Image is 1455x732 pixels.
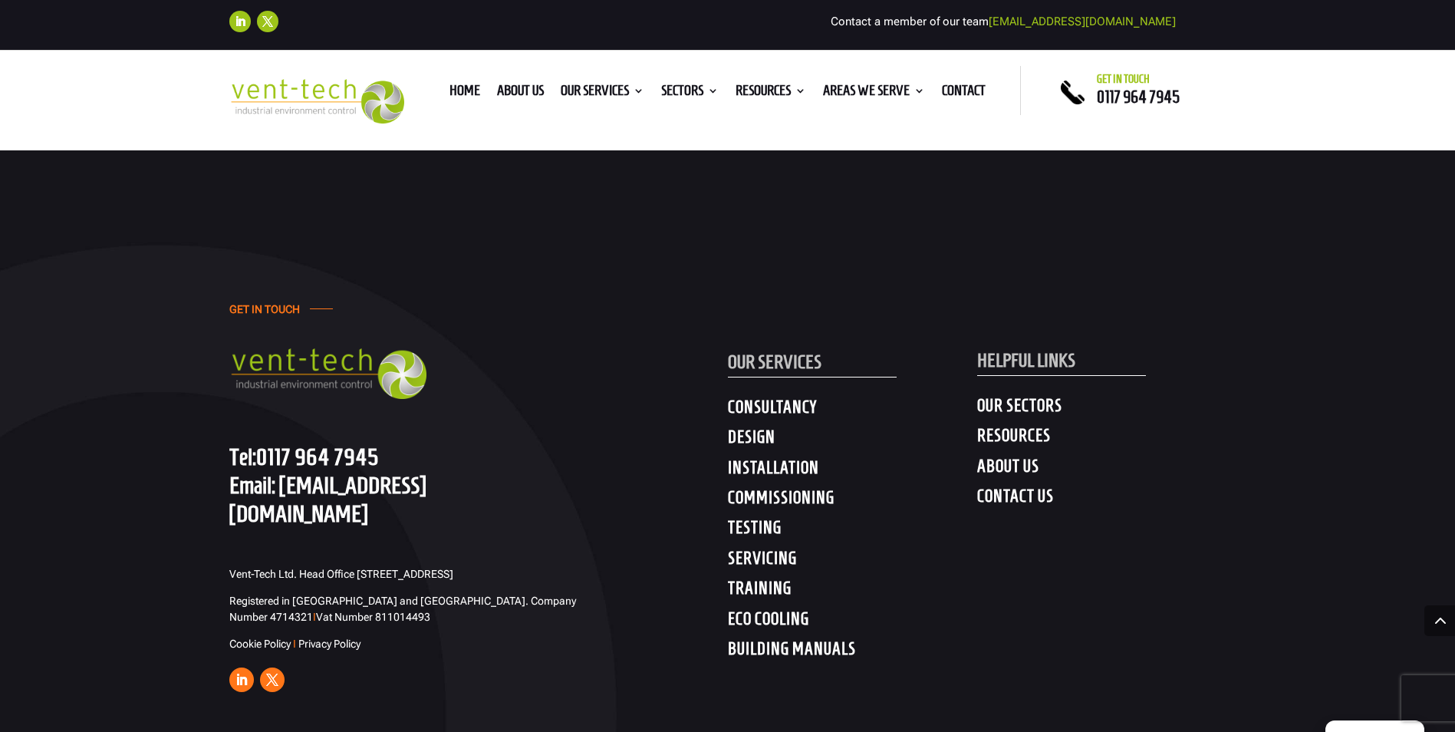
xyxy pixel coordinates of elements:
a: Contact [942,85,986,102]
h4: TRAINING [728,578,977,605]
a: Our Services [561,85,644,102]
span: Vent-Tech Ltd. Head Office [STREET_ADDRESS] [229,568,453,580]
h4: COMMISSIONING [728,487,977,515]
a: Follow on LinkedIn [229,11,251,32]
a: About us [497,85,544,102]
span: Tel: [229,443,256,470]
a: [EMAIL_ADDRESS][DOMAIN_NAME] [989,15,1176,28]
span: Get in touch [1097,73,1150,85]
a: Follow on X [260,668,285,692]
span: Contact a member of our team [831,15,1176,28]
span: Registered in [GEOGRAPHIC_DATA] and [GEOGRAPHIC_DATA]. Company Number 4714321 Vat Number 811014493 [229,595,576,623]
h4: GET IN TOUCH [229,303,300,324]
a: Privacy Policy [298,638,360,650]
span: HELPFUL LINKS [977,350,1075,371]
h4: BUILDING MANUALS [728,638,977,666]
h4: OUR SECTORS [977,395,1226,423]
a: Resources [736,85,806,102]
a: Areas We Serve [823,85,925,102]
h4: RESOURCES [977,425,1226,453]
span: I [293,638,296,650]
span: Email: [229,472,275,498]
a: Cookie Policy [229,638,291,650]
h4: CONTACT US [977,486,1226,513]
a: Home [449,85,480,102]
h4: ECO COOLING [728,608,977,636]
a: Follow on X [257,11,278,32]
a: Tel:0117 964 7945 [229,443,379,470]
span: I [313,611,316,623]
h4: TESTING [728,517,977,545]
img: 2023-09-27T08_35_16.549ZVENT-TECH---Clear-background [229,79,405,124]
h4: INSTALLATION [728,457,977,485]
h4: SERVICING [728,548,977,575]
a: 0117 964 7945 [1097,87,1180,106]
a: Follow on LinkedIn [229,668,254,692]
a: [EMAIL_ADDRESS][DOMAIN_NAME] [229,472,426,526]
span: OUR SERVICES [728,351,821,372]
h4: CONSULTANCY [728,397,977,424]
h4: ABOUT US [977,456,1226,483]
h4: DESIGN [728,427,977,454]
a: Sectors [661,85,719,102]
